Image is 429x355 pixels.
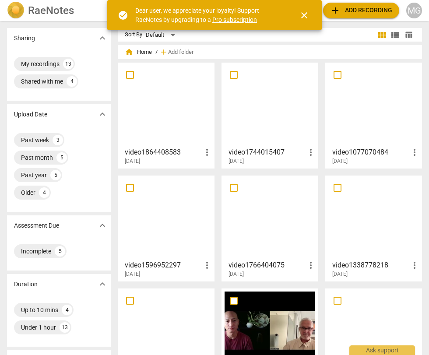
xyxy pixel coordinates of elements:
[135,6,283,24] div: Dear user, we appreciate your loyalty! Support RaeNotes by upgrading to a
[332,271,348,278] span: [DATE]
[39,187,49,198] div: 4
[155,49,158,56] span: /
[7,2,25,19] img: Logo
[202,147,212,158] span: more_vert
[21,323,56,332] div: Under 1 hour
[306,147,316,158] span: more_vert
[349,345,415,355] div: Ask support
[21,60,60,68] div: My recordings
[299,10,309,21] span: close
[63,59,74,69] div: 13
[14,34,35,43] p: Sharing
[118,10,128,21] span: check_circle
[125,260,202,271] h3: video1596952297
[332,260,409,271] h3: video1338778218
[97,109,108,120] span: expand_more
[96,108,109,121] button: Show more
[125,48,152,56] span: Home
[97,220,108,231] span: expand_more
[21,136,49,144] div: Past week
[67,76,77,87] div: 4
[159,48,168,56] span: add
[14,221,59,230] p: Assessment Due
[406,3,422,18] button: MG
[202,260,212,271] span: more_vert
[390,30,401,40] span: view_list
[96,32,109,45] button: Show more
[21,247,51,256] div: Incomplete
[21,77,63,86] div: Shared with me
[96,278,109,291] button: Show more
[7,2,109,19] a: LogoRaeNotes
[14,110,47,119] p: Upload Date
[212,16,257,23] a: Pro subscription
[225,179,315,278] a: video1766404075[DATE]
[229,147,306,158] h3: video1744015407
[332,147,409,158] h3: video1077070484
[377,30,387,40] span: view_module
[229,158,244,165] span: [DATE]
[55,246,65,257] div: 5
[306,260,316,271] span: more_vert
[229,260,306,271] h3: video1766404075
[332,158,348,165] span: [DATE]
[328,66,419,165] a: video1077070484[DATE]
[62,305,72,315] div: 4
[50,170,61,180] div: 5
[125,48,134,56] span: home
[168,49,193,56] span: Add folder
[121,66,211,165] a: video1864408583[DATE]
[125,158,140,165] span: [DATE]
[28,4,74,17] h2: RaeNotes
[404,31,413,39] span: table_chart
[14,280,38,289] p: Duration
[21,188,35,197] div: Older
[21,306,58,314] div: Up to 10 mins
[97,33,108,43] span: expand_more
[125,147,202,158] h3: video1864408583
[53,135,63,145] div: 3
[21,153,53,162] div: Past month
[56,152,67,163] div: 5
[225,66,315,165] a: video1744015407[DATE]
[21,171,47,179] div: Past year
[125,32,142,38] div: Sort By
[328,179,419,278] a: video1338778218[DATE]
[294,5,315,26] button: Close
[323,3,399,18] button: Upload
[60,322,70,333] div: 13
[96,219,109,232] button: Show more
[409,147,420,158] span: more_vert
[409,260,420,271] span: more_vert
[125,271,140,278] span: [DATE]
[229,271,244,278] span: [DATE]
[330,5,392,16] span: Add recording
[97,279,108,289] span: expand_more
[146,28,178,42] div: Default
[389,28,402,42] button: List view
[402,28,415,42] button: Table view
[376,28,389,42] button: Tile view
[330,5,341,16] span: add
[121,179,211,278] a: video1596952297[DATE]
